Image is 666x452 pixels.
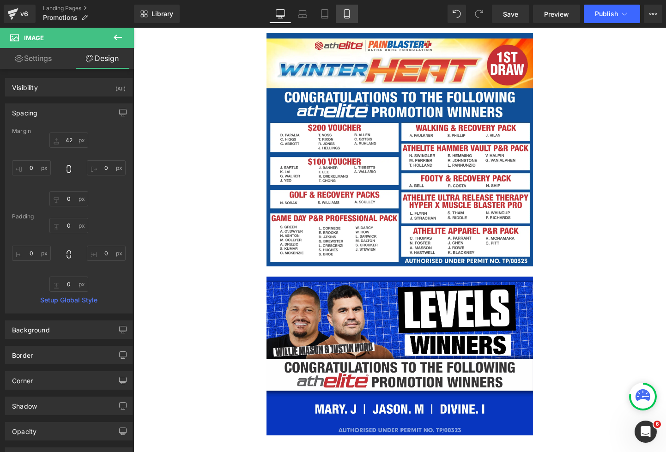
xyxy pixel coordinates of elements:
[291,5,314,23] a: Laptop
[87,246,126,261] input: 0
[69,48,136,69] a: Design
[115,78,126,94] div: (All)
[533,5,580,23] a: Preview
[43,14,78,21] span: Promotions
[12,213,126,220] div: Padding
[12,372,33,385] div: Corner
[87,160,126,175] input: 0
[12,160,51,175] input: 0
[12,296,126,304] a: Setup Global Style
[12,321,50,334] div: Background
[24,34,44,42] span: Image
[448,5,466,23] button: Undo
[12,397,37,410] div: Shadow
[336,5,358,23] a: Mobile
[12,104,37,117] div: Spacing
[635,421,657,443] iframe: Intercom live chat
[595,10,618,18] span: Publish
[49,133,88,148] input: 0
[269,5,291,23] a: Desktop
[49,218,88,233] input: 0
[18,8,30,20] div: v6
[12,246,51,261] input: 0
[43,5,134,12] a: Landing Pages
[314,5,336,23] a: Tablet
[644,5,662,23] button: More
[12,78,38,91] div: Visibility
[654,421,661,428] span: 6
[544,9,569,19] span: Preview
[470,5,488,23] button: Redo
[503,9,518,19] span: Save
[49,277,88,292] input: 0
[12,128,126,134] div: Margin
[12,422,36,435] div: Opacity
[134,5,180,23] a: New Library
[584,5,640,23] button: Publish
[4,5,36,23] a: v6
[151,10,173,18] span: Library
[49,191,88,206] input: 0
[12,346,33,359] div: Border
